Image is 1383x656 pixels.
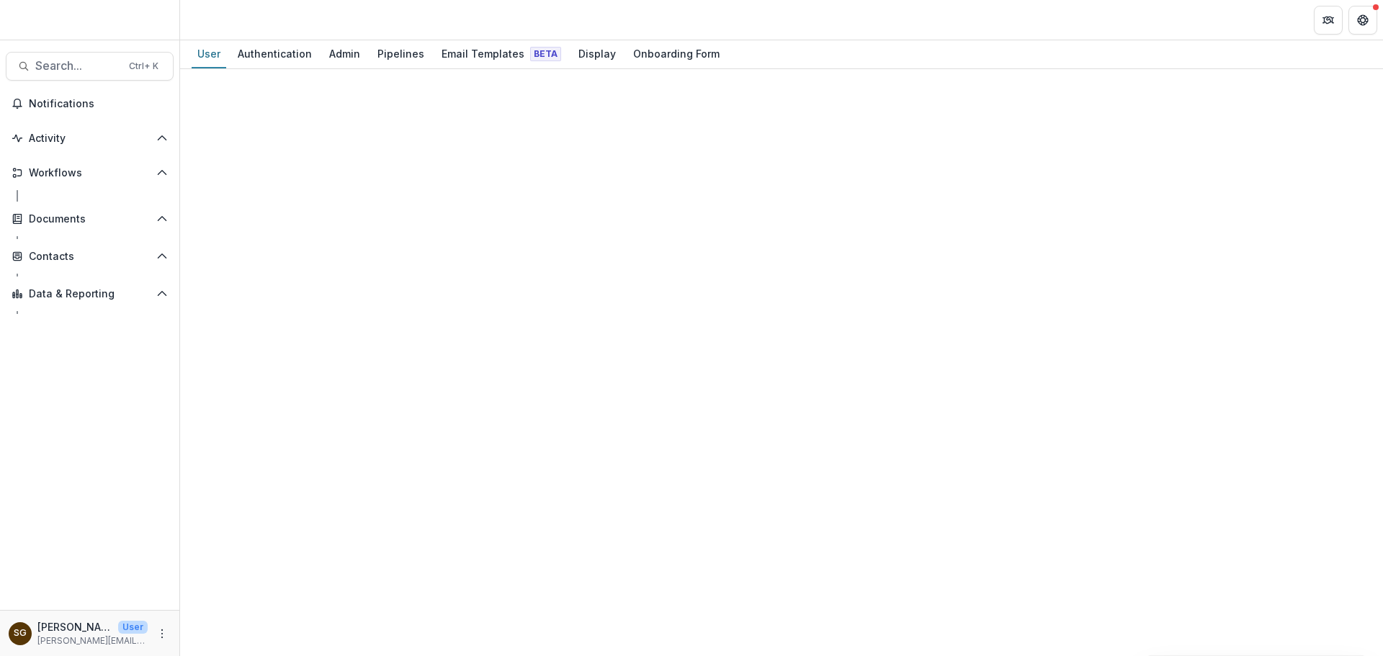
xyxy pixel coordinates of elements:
[35,59,120,73] span: Search...
[14,629,27,638] div: Sarah Grady
[126,58,161,74] div: Ctrl + K
[323,40,366,68] a: Admin
[6,161,174,184] button: Open Workflows
[372,40,430,68] a: Pipelines
[6,282,174,305] button: Open Data & Reporting
[29,251,151,263] span: Contacts
[29,98,168,110] span: Notifications
[29,213,151,225] span: Documents
[37,619,112,634] p: [PERSON_NAME]
[436,40,567,68] a: Email Templates Beta
[192,40,226,68] a: User
[627,40,725,68] a: Onboarding Form
[29,288,151,300] span: Data & Reporting
[6,52,174,81] button: Search...
[6,245,174,268] button: Open Contacts
[29,167,151,179] span: Workflows
[153,625,171,642] button: More
[6,127,174,150] button: Open Activity
[6,92,174,115] button: Notifications
[29,132,151,145] span: Activity
[37,634,148,647] p: [PERSON_NAME][EMAIL_ADDRESS][DOMAIN_NAME]
[573,43,622,64] div: Display
[372,43,430,64] div: Pipelines
[530,47,561,61] span: Beta
[627,43,725,64] div: Onboarding Form
[1348,6,1377,35] button: Get Help
[232,43,318,64] div: Authentication
[118,621,148,634] p: User
[436,43,567,64] div: Email Templates
[186,9,247,30] nav: breadcrumb
[573,40,622,68] a: Display
[232,40,318,68] a: Authentication
[192,43,226,64] div: User
[6,207,174,230] button: Open Documents
[323,43,366,64] div: Admin
[1314,6,1343,35] button: Partners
